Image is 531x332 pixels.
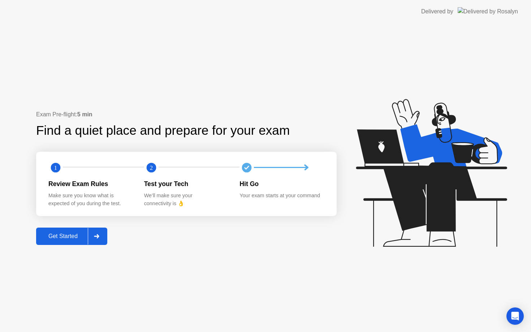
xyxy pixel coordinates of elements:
[54,164,57,171] text: 1
[36,228,107,245] button: Get Started
[36,121,291,140] div: Find a quiet place and prepare for your exam
[150,164,153,171] text: 2
[38,233,88,240] div: Get Started
[48,179,133,189] div: Review Exam Rules
[144,179,228,189] div: Test your Tech
[48,192,133,207] div: Make sure you know what is expected of you during the test.
[36,110,337,119] div: Exam Pre-flight:
[77,111,92,117] b: 5 min
[239,192,324,200] div: Your exam starts at your command
[144,192,228,207] div: We’ll make sure your connectivity is 👌
[239,179,324,189] div: Hit Go
[421,7,453,16] div: Delivered by
[458,7,518,16] img: Delivered by Rosalyn
[506,307,524,325] div: Open Intercom Messenger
